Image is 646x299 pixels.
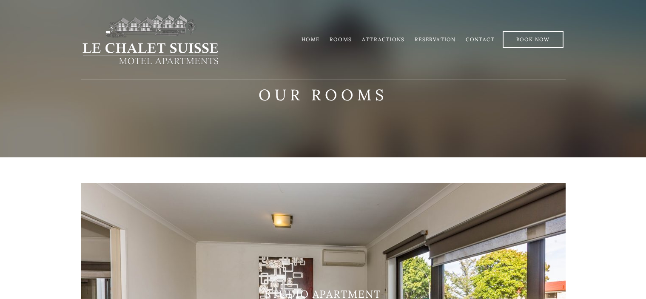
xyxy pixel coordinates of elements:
a: Reservation [415,36,455,43]
a: Contact [466,36,494,43]
a: Rooms [330,36,352,43]
a: Attractions [362,36,404,43]
img: lechaletsuisse [81,14,220,65]
a: Home [302,36,319,43]
a: Book Now [503,31,563,48]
